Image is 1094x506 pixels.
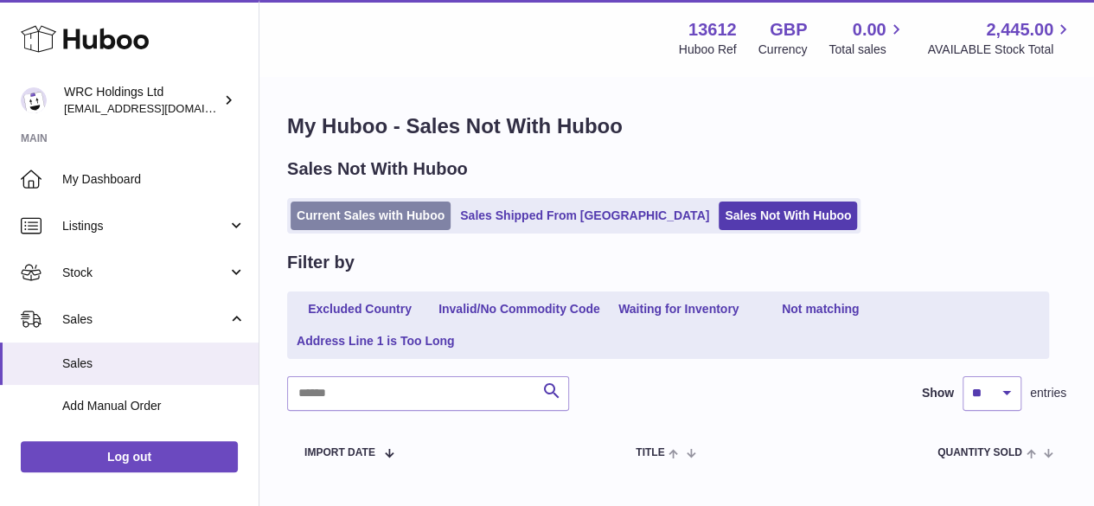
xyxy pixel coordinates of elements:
[758,42,808,58] div: Currency
[287,251,355,274] h2: Filter by
[986,18,1053,42] span: 2,445.00
[937,447,1022,458] span: Quantity Sold
[62,311,227,328] span: Sales
[927,42,1073,58] span: AVAILABLE Stock Total
[62,171,246,188] span: My Dashboard
[1030,385,1066,401] span: entries
[719,202,857,230] a: Sales Not With Huboo
[21,87,47,113] img: internalAdmin-13612@internal.huboo.com
[304,447,375,458] span: Import date
[828,42,905,58] span: Total sales
[287,157,468,181] h2: Sales Not With Huboo
[679,42,737,58] div: Huboo Ref
[291,327,461,355] a: Address Line 1 is Too Long
[770,18,807,42] strong: GBP
[291,295,429,323] a: Excluded Country
[64,84,220,117] div: WRC Holdings Ltd
[636,447,664,458] span: Title
[287,112,1066,140] h1: My Huboo - Sales Not With Huboo
[62,398,246,414] span: Add Manual Order
[62,265,227,281] span: Stock
[828,18,905,58] a: 0.00 Total sales
[454,202,715,230] a: Sales Shipped From [GEOGRAPHIC_DATA]
[927,18,1073,58] a: 2,445.00 AVAILABLE Stock Total
[752,295,890,323] a: Not matching
[688,18,737,42] strong: 13612
[853,18,886,42] span: 0.00
[21,441,238,472] a: Log out
[432,295,606,323] a: Invalid/No Commodity Code
[62,218,227,234] span: Listings
[64,101,254,115] span: [EMAIL_ADDRESS][DOMAIN_NAME]
[291,202,451,230] a: Current Sales with Huboo
[62,355,246,372] span: Sales
[922,385,954,401] label: Show
[610,295,748,323] a: Waiting for Inventory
